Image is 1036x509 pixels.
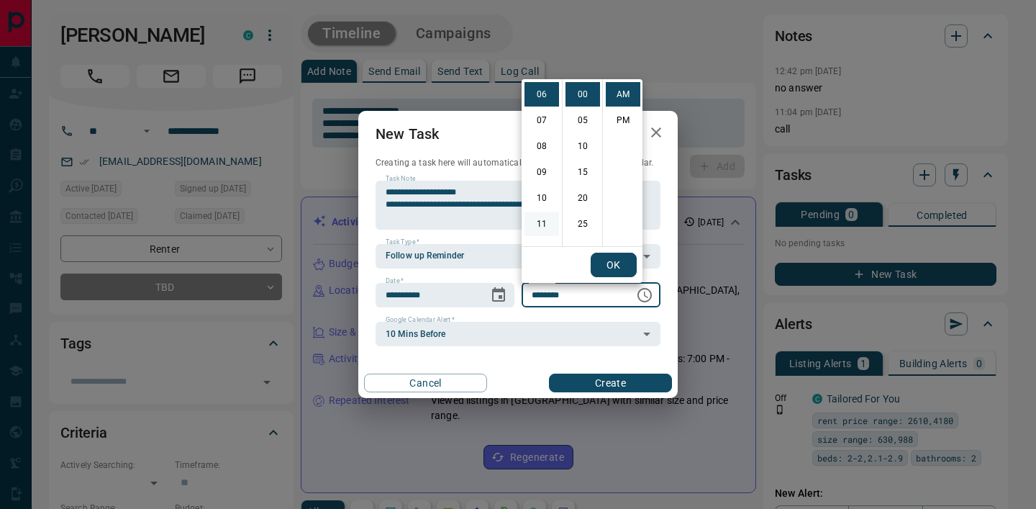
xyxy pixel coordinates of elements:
[602,79,642,246] ul: Select meridiem
[606,108,640,132] li: PM
[524,108,559,132] li: 7 hours
[524,186,559,210] li: 10 hours
[386,238,419,247] label: Task Type
[358,111,456,157] h2: New Task
[524,134,559,158] li: 8 hours
[549,374,672,392] button: Create
[376,244,660,269] div: Follow up Reminder
[630,281,659,310] button: Choose time, selected time is 6:00 AM
[376,157,660,169] p: Creating a task here will automatically add it to your Google Calendar.
[524,82,559,107] li: 6 hours
[376,322,660,346] div: 10 Mins Before
[364,374,487,392] button: Cancel
[524,160,559,184] li: 9 hours
[565,238,600,262] li: 30 minutes
[386,276,404,286] label: Date
[565,82,600,107] li: 0 minutes
[565,212,600,236] li: 25 minutes
[532,276,550,286] label: Time
[606,82,640,107] li: AM
[565,108,600,132] li: 5 minutes
[386,174,415,184] label: Task Note
[524,212,559,236] li: 11 hours
[565,186,600,210] li: 20 minutes
[562,79,602,246] ul: Select minutes
[565,160,600,184] li: 15 minutes
[565,134,600,158] li: 10 minutes
[522,79,562,246] ul: Select hours
[484,281,513,310] button: Choose date, selected date is Sep 30, 2025
[591,253,637,277] button: OK
[386,315,455,325] label: Google Calendar Alert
